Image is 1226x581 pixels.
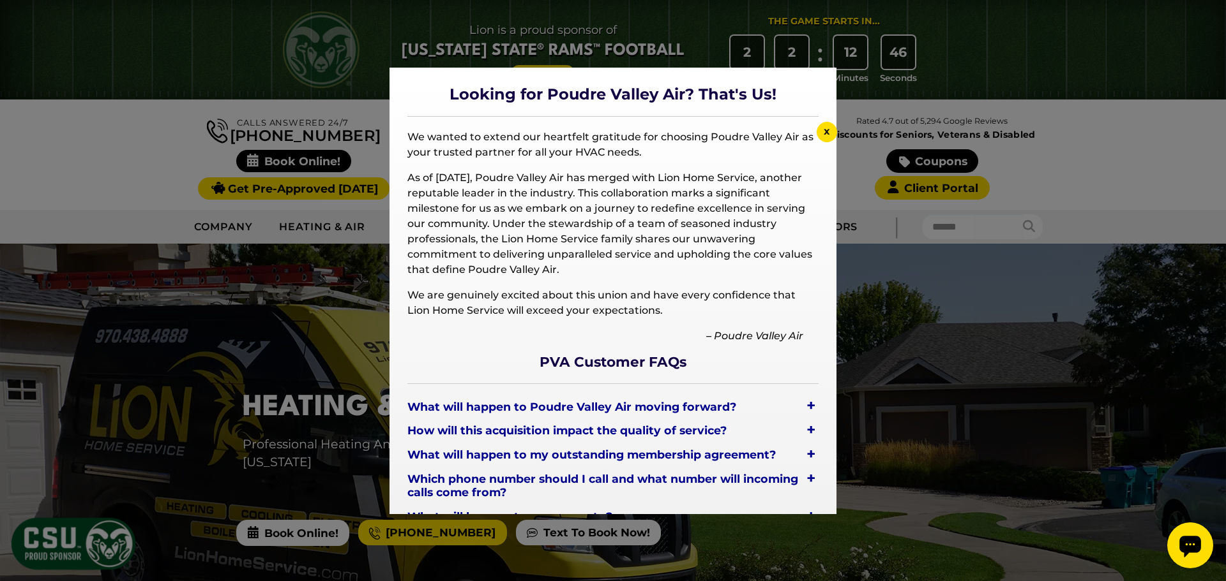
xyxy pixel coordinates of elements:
[407,397,739,416] span: What will happen to Poudre Valley Air moving forward?
[407,129,819,160] p: We wanted to extend our heartfelt gratitude for choosing Poudre Valley Air as your trusted partne...
[407,85,819,104] span: Looking for Poudre Valley Air? That's Us!
[407,170,819,277] p: As of [DATE], Poudre Valley Air has merged with Lion Home Service, another reputable leader in th...
[803,445,819,463] div: +
[803,421,819,439] div: +
[407,507,615,526] span: What will happen to my warranty?
[803,469,819,487] div: +
[824,125,830,137] span: x
[803,397,819,415] div: +
[803,507,819,525] div: +
[407,469,803,502] span: Which phone number should I call and what number will incoming calls come from?
[407,288,819,318] p: We are genuinely excited about this union and have every confidence that Lion Home Service will e...
[407,445,778,464] span: What will happen to my outstanding membership agreement?
[407,354,819,371] span: PVA Customer FAQs
[407,421,729,440] span: How will this acquisition impact the quality of service?
[5,5,51,51] div: Open chat widget
[407,328,819,344] p: – Poudre Valley Air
